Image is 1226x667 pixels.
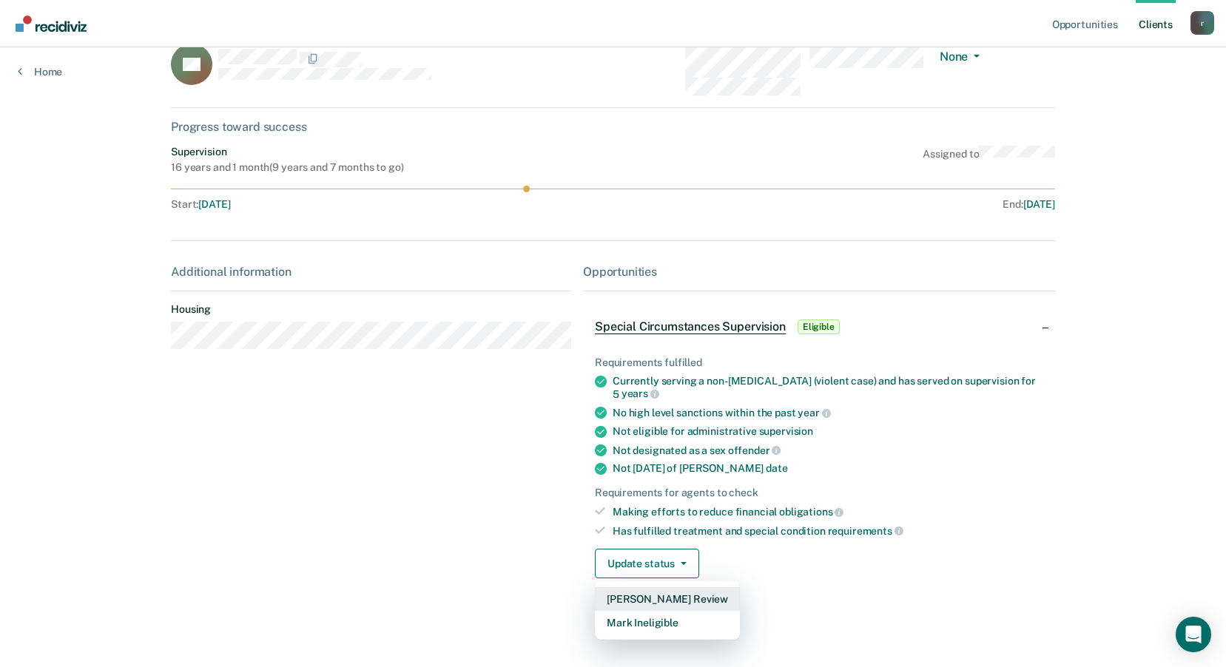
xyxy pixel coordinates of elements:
[613,444,1043,457] div: Not designated as a sex
[198,198,230,210] span: [DATE]
[766,462,787,474] span: date
[613,505,1043,518] div: Making efforts to reduce financial
[1190,11,1214,35] button: Profile dropdown button
[828,525,903,537] span: requirements
[595,587,740,611] button: [PERSON_NAME] Review
[595,319,786,334] span: Special Circumstances Supervision
[1190,11,1214,35] div: r
[613,462,1043,475] div: Not [DATE] of [PERSON_NAME]
[1176,617,1211,652] div: Open Intercom Messenger
[595,611,740,634] button: Mark Ineligible
[759,425,813,437] span: supervision
[940,50,986,67] button: None
[595,356,1043,369] div: Requirements fulfilled
[583,265,1055,279] div: Opportunities
[613,425,1043,438] div: Not eligible for administrative
[923,146,1055,174] div: Assigned to
[613,406,1043,419] div: No high level sanctions within the past
[583,303,1055,351] div: Special Circumstances SupervisionEligible
[171,303,571,316] dt: Housing
[171,198,613,211] div: Start :
[1023,198,1055,210] span: [DATE]
[171,146,403,158] div: Supervision
[595,487,1043,499] div: Requirements for agents to check
[728,444,781,456] span: offender
[18,65,62,78] a: Home
[798,319,840,334] span: Eligible
[613,375,1043,400] div: Currently serving a non-[MEDICAL_DATA] (violent case) and has served on supervision for 5
[622,387,659,399] span: years
[595,549,699,578] button: Update status
[613,524,1043,538] div: Has fulfilled treatment and special condition
[171,120,1055,134] div: Progress toward success
[171,265,571,279] div: Additional information
[619,198,1055,211] div: End :
[779,506,843,518] span: obligations
[798,407,830,419] span: year
[171,161,403,174] div: 16 years and 1 month ( 9 years and 7 months to go )
[16,16,87,32] img: Recidiviz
